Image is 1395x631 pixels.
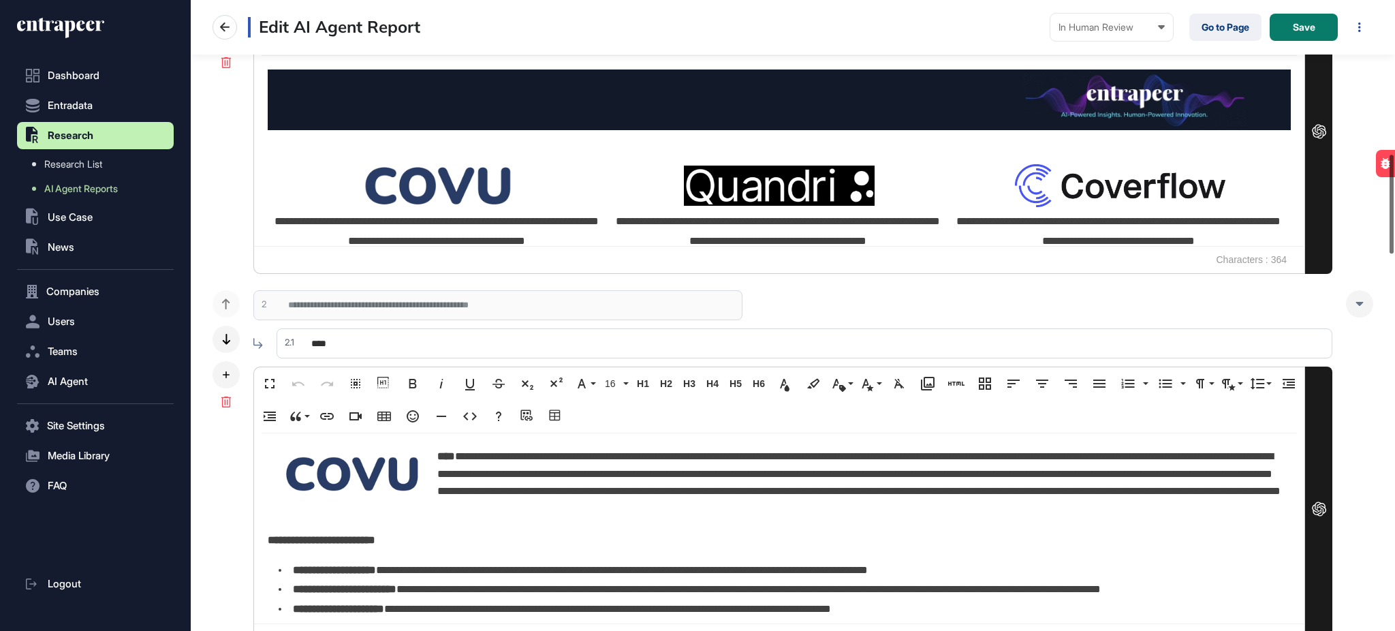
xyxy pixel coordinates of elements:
[725,370,746,397] button: H5
[428,403,454,430] button: Insert Horizontal Line
[17,234,174,261] button: News
[1059,22,1165,33] div: In Human Review
[679,370,700,397] button: H3
[1023,74,1247,126] img: 6716a7602bb2fc4911194433.jpeg
[1086,370,1112,397] button: Align Justify
[1270,14,1338,41] button: Save
[17,442,174,470] button: Media Library
[48,100,93,111] span: Entradata
[886,370,912,397] button: Clear Formatting
[1276,370,1302,397] button: Decrease Indent (Ctrl+[)
[486,370,512,397] button: Strikethrough (Ctrl+S)
[602,378,623,390] span: 16
[17,570,174,598] a: Logout
[285,370,311,397] button: Undo (Ctrl+Z)
[371,403,397,430] button: Insert Table
[48,346,78,357] span: Teams
[48,579,81,589] span: Logout
[1014,164,1226,207] img: 68d9cf907533714190d80080.png
[749,378,769,390] span: H6
[24,176,174,201] a: AI Agent Reports
[972,370,998,397] button: Responsive Layout
[314,370,340,397] button: Redo (Ctrl+Shift+Z)
[683,166,875,206] img: 68d9fe596126ddb982542470.png
[725,378,746,390] span: H5
[1029,370,1055,397] button: Align Center
[858,370,883,397] button: Inline Style
[17,204,174,231] button: Use Case
[800,370,826,397] button: Background Color
[571,370,597,397] button: Font Family
[47,420,105,431] span: Site Settings
[1153,370,1178,397] button: Unordered List
[1176,370,1187,397] button: Unordered List
[284,455,420,493] img: 68d9c840170f1d2ffd942508.png
[363,164,513,207] img: 68d9fe447533714190d80b9f.png
[543,403,569,430] button: Table Builder
[257,403,283,430] button: Increase Indent (Ctrl+])
[257,370,283,397] button: Fullscreen
[457,403,483,430] button: Code View
[48,316,75,327] span: Users
[17,308,174,335] button: Users
[1115,370,1141,397] button: Ordered List
[772,370,798,397] button: Text Color
[656,378,676,390] span: H2
[943,370,969,397] button: Add HTML
[17,368,174,395] button: AI Agent
[343,370,369,397] button: Select All
[371,370,397,397] button: Show blocks
[514,403,540,430] button: Add source URL
[17,62,174,89] a: Dashboard
[314,403,340,430] button: Insert Link (Ctrl+K)
[1219,370,1244,397] button: Paragraph Style
[633,370,653,397] button: H1
[679,378,700,390] span: H3
[486,403,512,430] button: Help (Ctrl+/)
[44,159,102,170] span: Research List
[702,370,723,397] button: H4
[343,403,369,430] button: Insert Video
[1001,370,1026,397] button: Align Left
[1190,370,1216,397] button: Paragraph Format
[656,370,676,397] button: H2
[457,370,483,397] button: Underline (Ctrl+U)
[702,378,723,390] span: H4
[17,278,174,305] button: Companies
[48,480,67,491] span: FAQ
[46,286,99,297] span: Companies
[48,70,99,81] span: Dashboard
[277,336,294,350] div: 2.1
[400,403,426,430] button: Emoticons
[24,152,174,176] a: Research List
[17,412,174,440] button: Site Settings
[600,370,630,397] button: 16
[253,298,266,311] div: 2
[48,130,93,141] span: Research
[48,450,110,461] span: Media Library
[17,338,174,365] button: Teams
[1293,22,1315,32] span: Save
[915,370,941,397] button: Media Library
[48,376,88,387] span: AI Agent
[285,403,311,430] button: Quote
[1058,370,1084,397] button: Align Right
[17,472,174,499] button: FAQ
[543,370,569,397] button: Superscript
[829,370,855,397] button: Inline Class
[48,212,93,223] span: Use Case
[428,370,454,397] button: Italic (Ctrl+I)
[1139,370,1150,397] button: Ordered List
[400,370,426,397] button: Bold (Ctrl+B)
[44,183,118,194] span: AI Agent Reports
[749,370,769,397] button: H6
[17,122,174,149] button: Research
[514,370,540,397] button: Subscript
[248,17,420,37] h3: Edit AI Agent Report
[633,378,653,390] span: H1
[48,242,74,253] span: News
[17,92,174,119] button: Entradata
[1210,247,1294,274] span: Characters : 364
[1247,370,1273,397] button: Line Height
[1189,14,1261,41] a: Go to Page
